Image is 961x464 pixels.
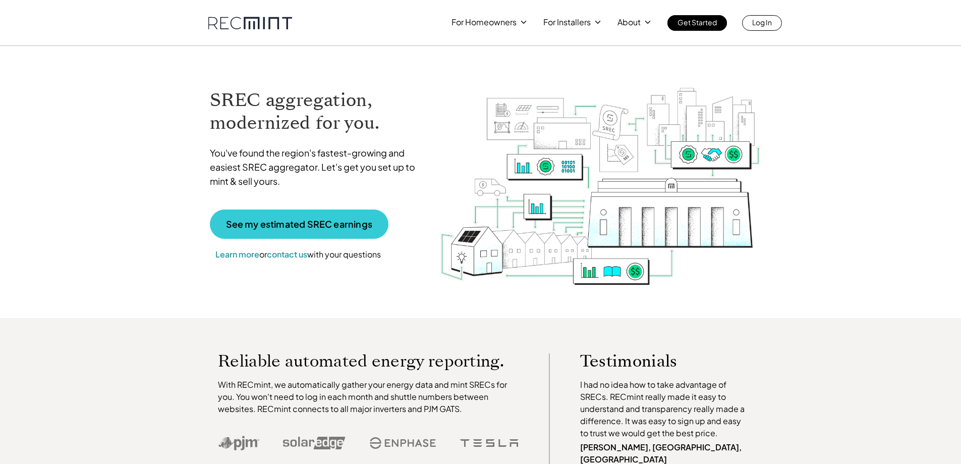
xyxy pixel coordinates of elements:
[752,15,772,29] p: Log In
[210,210,388,239] a: See my estimated SREC earnings
[210,146,425,188] p: You've found the region's fastest-growing and easiest SREC aggregator. Let's get you set up to mi...
[677,15,717,29] p: Get Started
[667,15,727,31] a: Get Started
[451,15,517,29] p: For Homeowners
[617,15,641,29] p: About
[218,353,519,369] p: Reliable automated energy reporting.
[218,379,519,415] p: With RECmint, we automatically gather your energy data and mint SRECs for you. You won't need to ...
[210,89,425,134] h1: SREC aggregation, modernized for you.
[580,379,750,439] p: I had no idea how to take advantage of SRECs. RECmint really made it easy to understand and trans...
[210,248,386,261] p: or with your questions
[267,249,307,260] a: contact us
[742,15,782,31] a: Log In
[215,249,259,260] a: Learn more
[580,353,730,369] p: Testimonials
[439,61,761,288] img: RECmint value cycle
[226,220,372,229] p: See my estimated SREC earnings
[543,15,591,29] p: For Installers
